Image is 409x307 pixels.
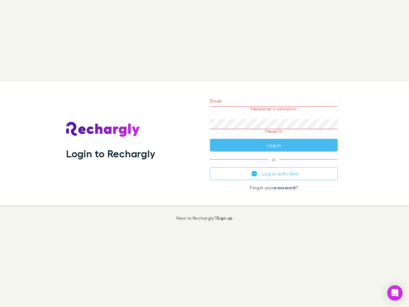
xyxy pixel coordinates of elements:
img: Xero's logo [251,171,257,177]
button: Log in [210,139,338,152]
p: New to Rechargly? [176,216,233,221]
a: Sign up [216,215,233,221]
a: password [274,185,296,190]
span: or [210,159,338,160]
img: Rechargly's Logo [66,122,140,137]
p: Please fill [210,129,338,134]
p: Please enter a valid email. [210,107,338,111]
div: Open Intercom Messenger [387,285,403,301]
p: Forgot your ? [210,185,338,190]
h1: Login to Rechargly [66,147,155,160]
button: Log in with Xero [210,167,338,180]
